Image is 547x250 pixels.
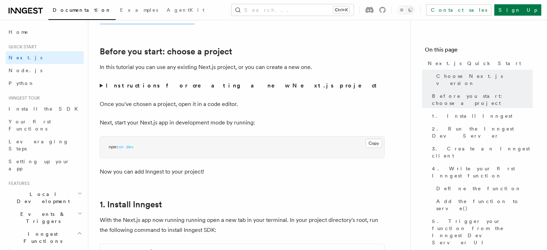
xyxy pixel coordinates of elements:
span: dev [126,144,134,149]
p: Now you can add Inngest to your project! [100,167,385,177]
button: Local Development [6,188,84,208]
a: Choose Next.js version [433,70,533,90]
button: Copy [365,139,382,148]
span: Home [9,28,28,36]
button: Events & Triggers [6,208,84,228]
span: Install the SDK [9,106,82,112]
span: Inngest Functions [6,230,77,245]
a: Setting up your app [6,155,84,175]
p: In this tutorial you can use any existing Next.js project, or you can create a new one. [100,62,385,72]
span: npm [109,144,116,149]
a: AgentKit [162,2,209,19]
a: 3. Create an Inngest client [429,142,533,162]
span: Your first Functions [9,119,51,132]
a: Node.js [6,64,84,77]
span: 5. Trigger your function from the Inngest Dev Server UI [432,218,533,246]
a: Python [6,77,84,90]
a: Examples [116,2,162,19]
span: Setting up your app [9,159,70,171]
span: Leveraging Steps [9,139,69,151]
span: Events & Triggers [6,211,78,225]
span: Next.js Quick Start [428,60,521,67]
a: Home [6,26,84,38]
span: run [116,144,124,149]
span: Inngest tour [6,95,40,101]
a: 2. Run the Inngest Dev Server [429,122,533,142]
span: Examples [120,7,158,13]
span: Features [6,181,30,186]
a: Install the SDK [6,102,84,115]
a: Documentation [48,2,116,20]
a: 1. Install Inngest [100,200,162,209]
button: Search...Ctrl+K [231,4,354,16]
span: Documentation [53,7,111,13]
span: 3. Create an Inngest client [432,145,533,159]
a: Leveraging Steps [6,135,84,155]
a: Your first Functions [6,115,84,135]
button: Inngest Functions [6,228,84,248]
a: 4. Write your first Inngest function [429,162,533,182]
a: Before you start: choose a project [429,90,533,110]
button: Toggle dark mode [397,6,415,14]
p: With the Next.js app now running running open a new tab in your terminal. In your project directo... [100,215,385,235]
span: Quick start [6,44,37,50]
a: Add the function to serve() [433,195,533,215]
span: Python [9,80,35,86]
span: 2. Run the Inngest Dev Server [432,125,533,139]
span: Local Development [6,191,78,205]
p: Once you've chosen a project, open it in a code editor. [100,99,385,109]
span: Node.js [9,68,42,73]
a: Next.js [6,51,84,64]
a: Next.js Quick Start [425,57,533,70]
a: 5. Trigger your function from the Inngest Dev Server UI [429,215,533,249]
span: Before you start: choose a project [432,92,533,107]
a: Contact sales [426,4,491,16]
strong: Instructions for creating a new Next.js project [106,82,380,89]
h4: On this page [425,46,533,57]
span: Next.js [9,55,42,60]
span: Choose Next.js version [436,73,533,87]
span: Add the function to serve() [436,198,533,212]
p: Next, start your Next.js app in development mode by running: [100,118,385,128]
a: Before you start: choose a project [100,47,232,57]
span: 4. Write your first Inngest function [432,165,533,179]
a: 1. Install Inngest [429,110,533,122]
span: AgentKit [167,7,204,13]
span: Define the function [436,185,521,192]
summary: Instructions for creating a new Next.js project [100,81,385,91]
a: Define the function [433,182,533,195]
kbd: Ctrl+K [333,6,349,14]
a: Sign Up [494,4,541,16]
span: 1. Install Inngest [432,112,512,119]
